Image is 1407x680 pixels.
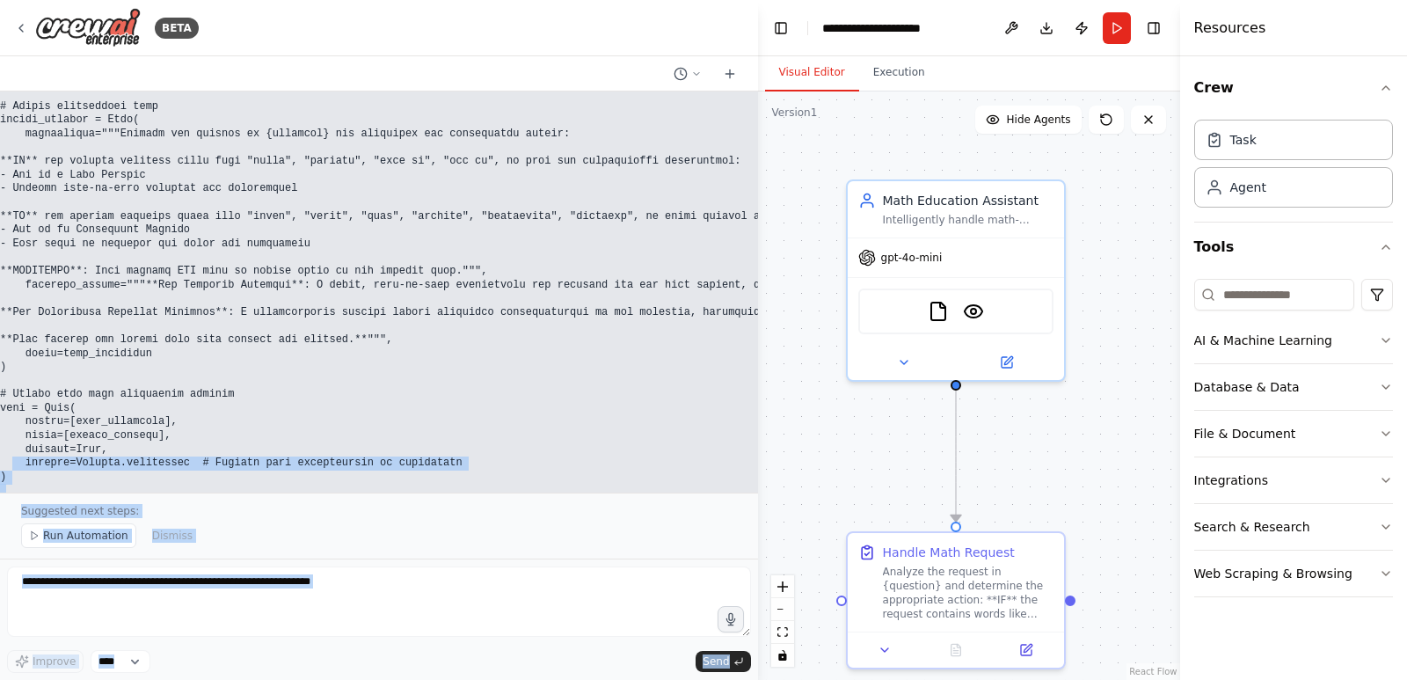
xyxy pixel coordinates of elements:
div: Task [1230,131,1257,149]
span: Dismiss [152,529,193,543]
div: Intelligently handle math-related requests by determining whether to teach concepts or grade assi... [883,213,1053,227]
button: Switch to previous chat [667,63,709,84]
button: File & Document [1194,411,1393,457]
div: Analyze the request in {question} and determine the appropriate action: **IF** the request contai... [883,565,1053,621]
button: Web Scraping & Browsing [1194,551,1393,596]
button: AI & Machine Learning [1194,318,1393,363]
span: Hide Agents [1007,113,1071,127]
div: Crew [1194,113,1393,222]
button: Execution [859,55,939,91]
button: toggle interactivity [771,644,794,667]
button: Crew [1194,63,1393,113]
button: Start a new chat [716,63,744,84]
img: VisionTool [963,301,984,322]
button: fit view [771,621,794,644]
button: Click to speak your automation idea [718,606,744,632]
div: Agent [1230,179,1266,196]
button: Open in side panel [996,640,1057,661]
img: Logo [35,8,141,48]
button: No output available [918,640,993,661]
button: Database & Data [1194,364,1393,410]
button: Visual Editor [765,55,859,91]
div: Math Education Assistant [883,192,1053,209]
div: BETA [155,18,199,39]
div: Tools [1194,272,1393,611]
div: Handle Math RequestAnalyze the request in {question} and determine the appropriate action: **IF**... [846,531,1066,669]
button: Open in side panel [958,352,1057,373]
div: Math Education AssistantIntelligently handle math-related requests by determining whether to teac... [846,179,1066,382]
button: Integrations [1194,457,1393,503]
span: Run Automation [43,529,128,543]
span: Send [703,654,729,669]
button: Run Automation [21,523,136,548]
button: Tools [1194,223,1393,272]
h4: Resources [1194,18,1266,39]
p: Suggested next steps: [21,504,737,518]
button: Hide left sidebar [769,16,793,40]
button: Send [696,651,750,672]
button: Improve [7,650,84,673]
button: zoom out [771,598,794,621]
a: React Flow attribution [1129,667,1177,676]
div: Version 1 [772,106,818,120]
button: Hide right sidebar [1141,16,1166,40]
span: gpt-4o-mini [881,251,943,265]
span: Improve [33,654,76,669]
button: Hide Agents [975,106,1082,134]
img: FileReadTool [928,301,949,322]
button: zoom in [771,575,794,598]
div: Handle Math Request [883,544,1015,561]
g: Edge from bed81a0b-f8f6-43de-93e1-790d403d2213 to 55e93eb9-06cb-4c9c-b502-1a8600b673a6 [947,391,965,522]
nav: breadcrumb [822,19,964,37]
button: Dismiss [143,523,201,548]
div: React Flow controls [771,575,794,667]
button: Search & Research [1194,504,1393,550]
